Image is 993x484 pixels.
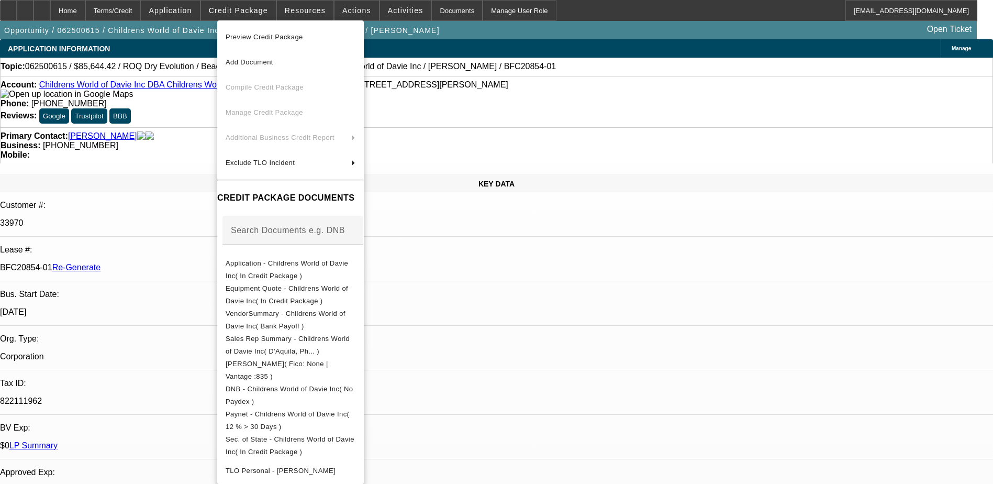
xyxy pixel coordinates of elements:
[217,192,364,204] h4: CREDIT PACKAGE DOCUMENTS
[226,310,345,330] span: VendorSummary - Childrens World of Davie Inc( Bank Payoff )
[217,433,364,458] button: Sec. of State - Childrens World of Davie Inc( In Credit Package )
[226,58,273,66] span: Add Document
[231,226,345,235] mat-label: Search Documents e.g. DNB
[217,257,364,282] button: Application - Childrens World of Davie Inc( In Credit Package )
[226,159,295,167] span: Exclude TLO Incident
[226,259,348,280] span: Application - Childrens World of Davie Inc( In Credit Package )
[217,358,364,383] button: Transunion - Fernandes, Maria( Fico: None | Vantage :835 )
[217,333,364,358] button: Sales Rep Summary - Childrens World of Davie Inc( D'Aquila, Ph... )
[217,307,364,333] button: VendorSummary - Childrens World of Davie Inc( Bank Payoff )
[217,458,364,483] button: TLO Personal - Fernandes, Maria
[226,33,303,41] span: Preview Credit Package
[217,282,364,307] button: Equipment Quote - Childrens World of Davie Inc( In Credit Package )
[217,383,364,408] button: DNB - Childrens World of Davie Inc( No Paydex )
[217,408,364,433] button: Paynet - Childrens World of Davie Inc( 12 % > 30 Days )
[226,435,354,456] span: Sec. of State - Childrens World of Davie Inc( In Credit Package )
[226,360,328,380] span: [PERSON_NAME]( Fico: None | Vantage :835 )
[226,467,336,475] span: TLO Personal - [PERSON_NAME]
[226,385,353,405] span: DNB - Childrens World of Davie Inc( No Paydex )
[226,410,349,431] span: Paynet - Childrens World of Davie Inc( 12 % > 30 Days )
[226,335,350,355] span: Sales Rep Summary - Childrens World of Davie Inc( D'Aquila, Ph... )
[226,284,348,305] span: Equipment Quote - Childrens World of Davie Inc( In Credit Package )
